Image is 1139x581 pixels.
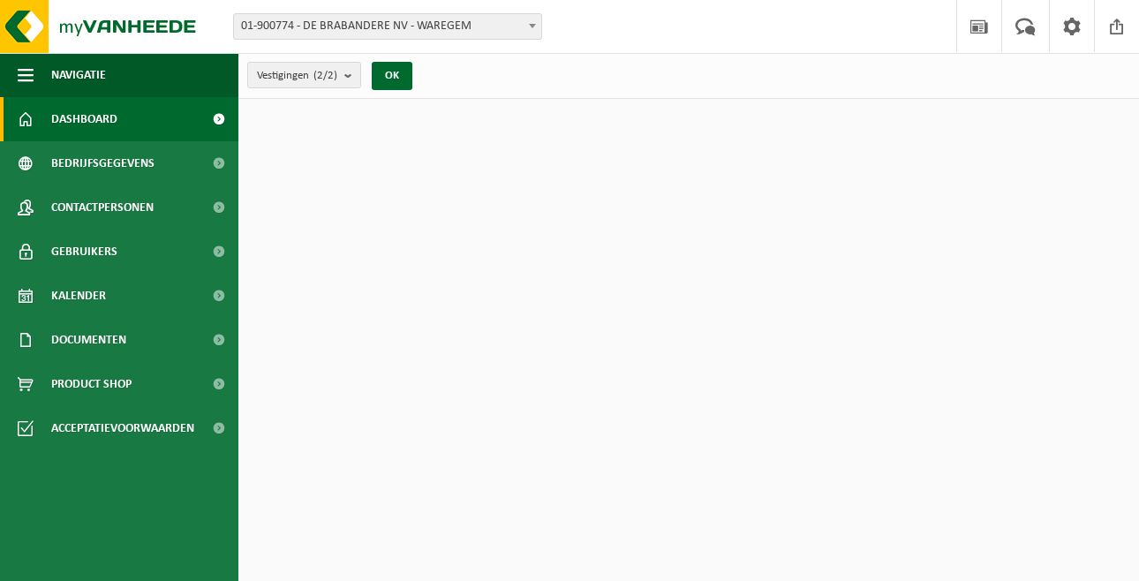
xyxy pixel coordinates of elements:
[51,53,106,97] span: Navigatie
[234,14,541,39] span: 01-900774 - DE BRABANDERE NV - WAREGEM
[233,13,542,40] span: 01-900774 - DE BRABANDERE NV - WAREGEM
[51,406,194,450] span: Acceptatievoorwaarden
[51,318,126,362] span: Documenten
[257,63,337,89] span: Vestigingen
[51,185,154,230] span: Contactpersonen
[51,274,106,318] span: Kalender
[372,62,412,90] button: OK
[313,70,337,81] count: (2/2)
[247,62,361,88] button: Vestigingen(2/2)
[51,97,117,141] span: Dashboard
[51,362,132,406] span: Product Shop
[51,141,155,185] span: Bedrijfsgegevens
[51,230,117,274] span: Gebruikers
